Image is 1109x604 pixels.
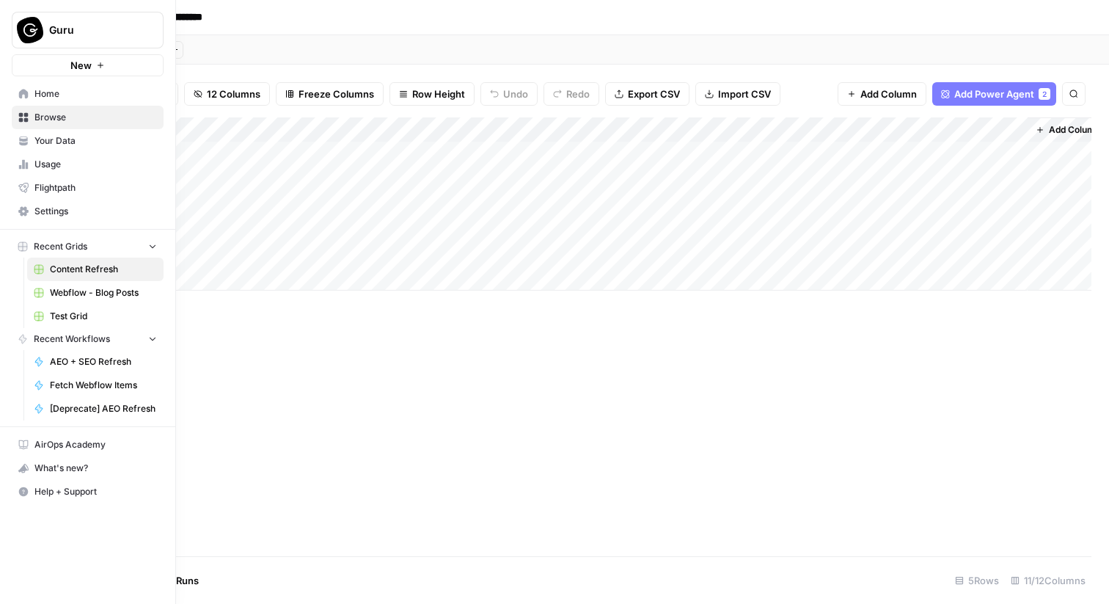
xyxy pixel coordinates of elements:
[12,176,164,200] a: Flightpath
[1042,88,1047,100] span: 2
[1039,88,1050,100] div: 2
[34,205,157,218] span: Settings
[605,82,689,106] button: Export CSV
[34,111,157,124] span: Browse
[412,87,465,101] span: Row Height
[954,87,1034,101] span: Add Power Agent
[12,153,164,176] a: Usage
[12,456,164,480] button: What's new?
[1005,569,1091,592] div: 11/12 Columns
[12,82,164,106] a: Home
[27,258,164,281] a: Content Refresh
[27,374,164,397] a: Fetch Webflow Items
[184,82,270,106] button: 12 Columns
[566,87,590,101] span: Redo
[50,402,157,415] span: [Deprecate] AEO Refresh
[27,305,164,328] a: Test Grid
[27,397,164,421] a: [Deprecate] AEO Refresh
[860,87,917,101] span: Add Column
[34,87,157,101] span: Home
[12,236,164,258] button: Recent Grids
[12,200,164,223] a: Settings
[503,87,528,101] span: Undo
[543,82,599,106] button: Redo
[12,433,164,456] a: AirOps Academy
[50,286,157,299] span: Webflow - Blog Posts
[34,158,157,171] span: Usage
[49,23,138,37] span: Guru
[34,181,157,194] span: Flightpath
[34,240,87,253] span: Recent Grids
[34,134,157,148] span: Your Data
[389,82,475,106] button: Row Height
[27,281,164,305] a: Webflow - Blog Posts
[932,82,1056,106] button: Add Power Agent2
[50,355,157,368] span: AEO + SEO Refresh
[34,332,110,346] span: Recent Workflows
[838,82,926,106] button: Add Column
[12,457,163,479] div: What's new?
[299,87,374,101] span: Freeze Columns
[27,350,164,374] a: AEO + SEO Refresh
[276,82,384,106] button: Freeze Columns
[12,106,164,129] a: Browse
[17,17,43,43] img: Guru Logo
[628,87,680,101] span: Export CSV
[718,87,771,101] span: Import CSV
[480,82,538,106] button: Undo
[50,263,157,276] span: Content Refresh
[12,129,164,153] a: Your Data
[50,310,157,323] span: Test Grid
[1049,123,1100,137] span: Add Column
[207,87,260,101] span: 12 Columns
[70,58,92,73] span: New
[12,54,164,76] button: New
[949,569,1005,592] div: 5 Rows
[34,485,157,498] span: Help + Support
[1030,120,1106,139] button: Add Column
[50,379,157,392] span: Fetch Webflow Items
[12,12,164,48] button: Workspace: Guru
[34,438,157,451] span: AirOps Academy
[12,328,164,350] button: Recent Workflows
[12,480,164,503] button: Help + Support
[695,82,780,106] button: Import CSV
